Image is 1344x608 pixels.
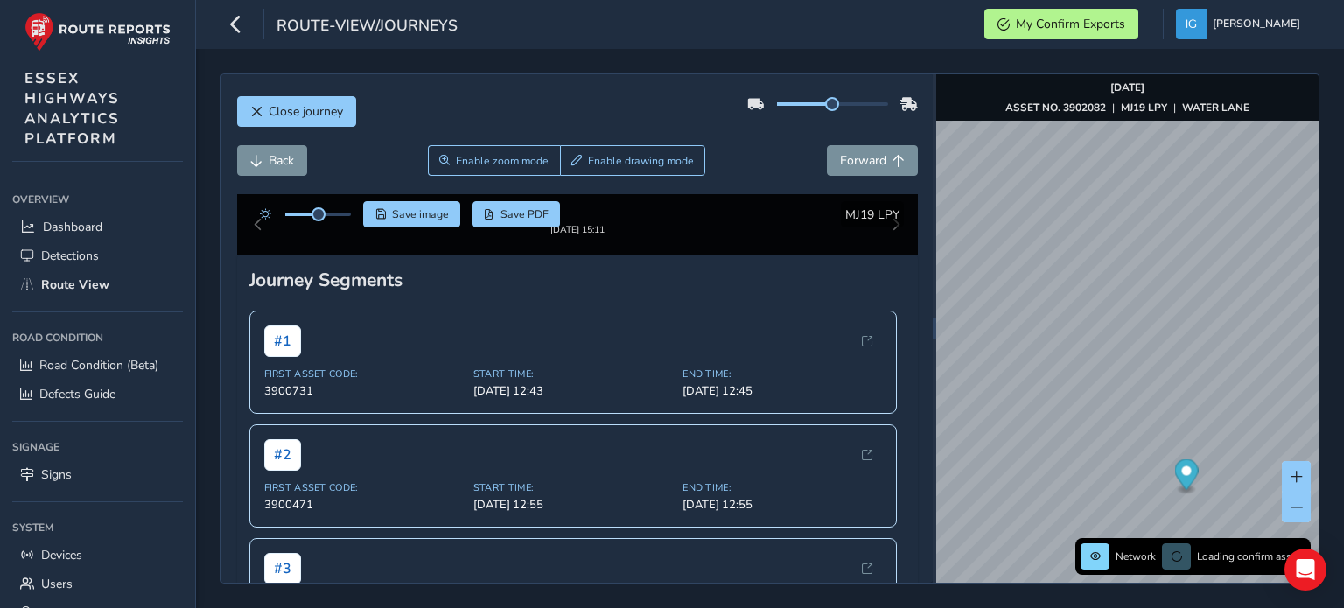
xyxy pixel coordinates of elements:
span: Start Time: [473,495,672,508]
a: Road Condition (Beta) [12,351,183,380]
span: [DATE] 12:45 [682,397,881,413]
span: Save image [392,207,449,221]
span: End Time: [682,381,881,395]
span: 3900731 [264,397,463,413]
span: Signs [41,466,72,483]
a: Users [12,570,183,598]
button: [PERSON_NAME] [1176,9,1306,39]
span: Dashboard [43,219,102,235]
div: [DATE] 15:11 [524,237,631,250]
button: PDF [472,201,561,227]
button: Back [237,145,307,176]
span: route-view/journeys [276,15,458,39]
span: Defects Guide [39,386,115,402]
span: Loading confirm assets [1197,549,1305,563]
a: Detections [12,241,183,270]
span: Detections [41,248,99,264]
button: Zoom [428,145,560,176]
span: MJ19 LPY [845,206,899,223]
span: 3900471 [264,511,463,527]
span: End Time: [682,495,881,508]
span: # 3 [264,567,301,598]
a: Dashboard [12,213,183,241]
span: [DATE] 12:43 [473,397,672,413]
span: Road Condition (Beta) [39,357,158,374]
span: [DATE] 12:55 [682,511,881,527]
span: # 1 [264,339,301,371]
span: Start Time: [473,381,672,395]
div: Open Intercom Messenger [1284,549,1326,591]
span: Devices [41,547,82,563]
a: Route View [12,270,183,299]
div: Map marker [1175,459,1199,495]
span: Route View [41,276,109,293]
span: My Confirm Exports [1016,16,1125,32]
span: Save PDF [500,207,549,221]
img: rr logo [24,12,171,52]
div: Overview [12,186,183,213]
div: Road Condition [12,325,183,351]
span: # 2 [264,453,301,485]
a: Defects Guide [12,380,183,409]
span: Forward [840,152,886,169]
img: Thumbnail frame [524,220,631,237]
span: Back [269,152,294,169]
strong: MJ19 LPY [1121,101,1167,115]
button: Close journey [237,96,356,127]
a: Devices [12,541,183,570]
span: Close journey [269,103,343,120]
span: [DATE] 12:55 [473,511,672,527]
button: Save [363,201,460,227]
span: Network [1116,549,1156,563]
div: Journey Segments [249,282,906,306]
img: diamond-layout [1176,9,1207,39]
a: Signs [12,460,183,489]
span: Users [41,576,73,592]
strong: [DATE] [1110,80,1144,94]
span: Enable drawing mode [588,154,694,168]
button: Forward [827,145,918,176]
span: Enable zoom mode [456,154,549,168]
div: Signage [12,434,183,460]
button: Draw [560,145,706,176]
span: [PERSON_NAME] [1213,9,1300,39]
div: | | [1005,101,1249,115]
strong: ASSET NO. 3902082 [1005,101,1106,115]
button: My Confirm Exports [984,9,1138,39]
div: System [12,514,183,541]
strong: WATER LANE [1182,101,1249,115]
span: First Asset Code: [264,381,463,395]
span: First Asset Code: [264,495,463,508]
span: ESSEX HIGHWAYS ANALYTICS PLATFORM [24,68,120,149]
